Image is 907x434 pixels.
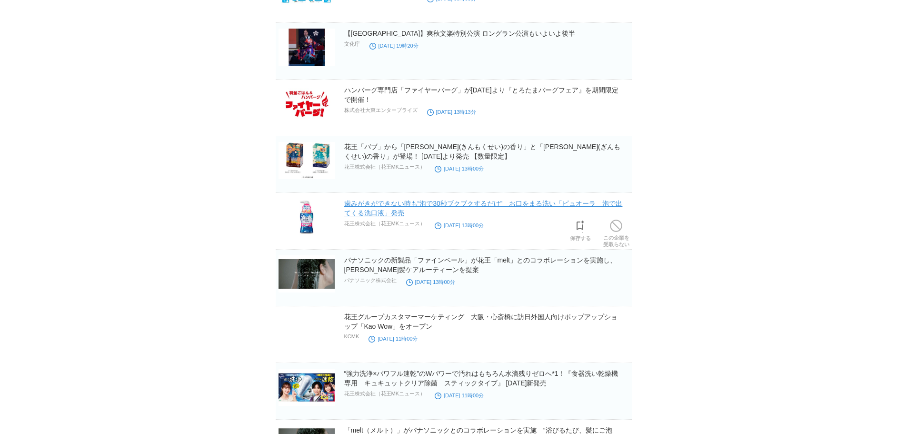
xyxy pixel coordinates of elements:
[344,220,426,227] p: 花王株式会社（花王MKニュース）
[344,30,576,37] a: 【[GEOGRAPHIC_DATA]】爽秋文楽特別公演 ロングラン公演もいよいよ後半
[279,85,335,122] img: 164034-7-8f6f617bcd627a0c0d84dba76a4398c9-555x391.jpg
[344,200,623,217] a: 歯みがきができない時も“泡で30秒ブクブクするだけ” お口をまる洗い「ピュオーラ 泡で出てくる洗口液」発売
[344,333,359,339] p: KCMK
[427,109,476,115] time: [DATE] 13時13分
[435,222,484,228] time: [DATE] 13時00分
[344,86,618,103] a: ハンバーグ専門店「ファイヤーバーグ」が[DATE]より『とろたまバーグフェア』を期間限定で開催！
[279,255,335,293] img: 24101-1094-77b923dc66b23c618261a98d2d22b6df-1200x630.png
[344,390,426,397] p: 花王株式会社（花王MKニュース）
[369,43,419,49] time: [DATE] 19時20分
[344,163,426,171] p: 花王株式会社（花王MKニュース）
[344,40,360,48] p: 文化庁
[435,393,484,398] time: [DATE] 11時00分
[406,279,455,285] time: [DATE] 13時00分
[344,370,618,387] a: “強力洗浄×パワフル速乾”のWパワーで汚れはもちろん水滴残りゼロへ*1！『食器洗い乾燥機専用 キュキュットクリア除菌 スティックタイプ』 [DATE]新発売
[344,256,617,273] a: パナソニックの新製品「ファインベール」が花王「melt」とのコラボレーションを実施し、[PERSON_NAME]髪ケアルーティーンを提案
[344,107,418,114] p: 株式会社大東エンタープライズ
[344,143,620,160] a: 花王「バブ」から「[PERSON_NAME](きんもくせい)の香り」と「[PERSON_NAME](ぎんもくせい)の香り」が登場！ [DATE]より発売 【数量限定】
[369,336,418,342] time: [DATE] 11時00分
[279,199,335,236] img: 9276-1737-7bd7ac642c76dbdd9a447d7be2d84eba-1185x1185.png
[435,166,484,172] time: [DATE] 13時00分
[570,218,591,242] a: 保存する
[279,142,335,179] img: 9276-1731-10707c1f04a14770ad048054ad870b70-2751x1760.jpg
[279,369,335,406] img: 9276-1741-58e19f9693ba42f9856a6eda8aad4c09-3786x1893.jpg
[603,217,629,248] a: この企業を受取らない
[279,29,335,66] img: 47048-1054-7dedc057ef315862a89aa35d04971944-2125x2185.jpg
[344,277,397,284] p: パナソニック株式会社
[344,313,618,330] a: 花王グループカスタマーマーケティング 大阪・心斎橋に訪日外国人向けポップアップショップ「Kao Wow」をオープン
